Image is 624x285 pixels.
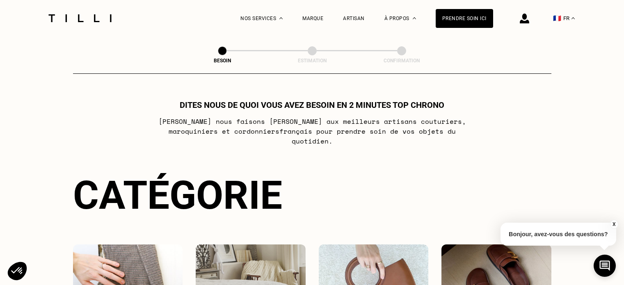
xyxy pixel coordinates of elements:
[343,16,365,21] a: Artisan
[610,220,618,229] button: X
[520,14,529,23] img: icône connexion
[413,17,416,19] img: Menu déroulant à propos
[73,172,551,218] div: Catégorie
[181,58,263,64] div: Besoin
[436,9,493,28] a: Prendre soin ici
[271,58,353,64] div: Estimation
[46,14,114,22] img: Logo du service de couturière Tilli
[180,100,444,110] h1: Dites nous de quoi vous avez besoin en 2 minutes top chrono
[571,17,575,19] img: menu déroulant
[553,14,561,22] span: 🇫🇷
[279,17,283,19] img: Menu déroulant
[361,58,443,64] div: Confirmation
[501,223,616,246] p: Bonjour, avez-vous des questions?
[302,16,323,21] a: Marque
[149,116,475,146] p: [PERSON_NAME] nous faisons [PERSON_NAME] aux meilleurs artisans couturiers , maroquiniers et cord...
